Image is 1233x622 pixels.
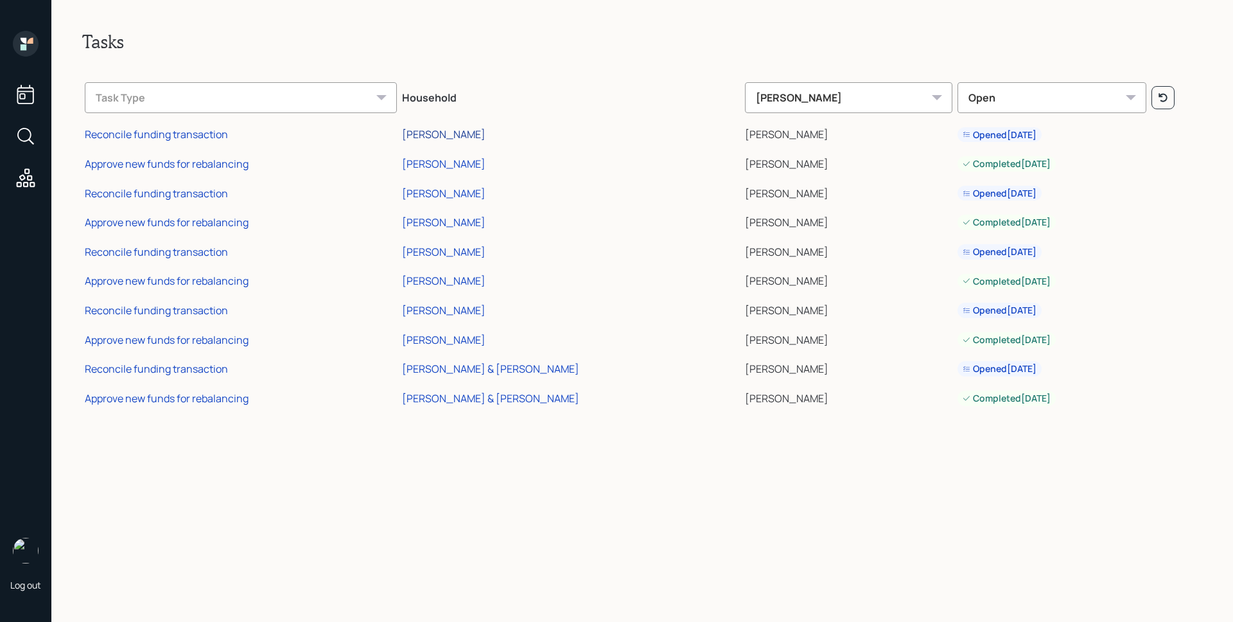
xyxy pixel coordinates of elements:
div: [PERSON_NAME] [402,127,485,141]
h2: Tasks [82,31,1202,53]
div: [PERSON_NAME] [402,245,485,259]
div: [PERSON_NAME] [402,303,485,317]
td: [PERSON_NAME] [742,177,955,206]
td: [PERSON_NAME] [742,382,955,411]
td: [PERSON_NAME] [742,147,955,177]
div: Completed [DATE] [963,216,1051,229]
img: james-distasi-headshot.png [13,538,39,564]
div: Opened [DATE] [963,245,1036,258]
div: Open [958,82,1147,113]
div: Task Type [85,82,397,113]
td: [PERSON_NAME] [742,294,955,323]
div: Approve new funds for rebalancing [85,215,249,229]
div: [PERSON_NAME] [402,186,485,200]
div: [PERSON_NAME] [402,157,485,171]
div: Reconcile funding transaction [85,362,228,376]
div: [PERSON_NAME] [402,274,485,288]
div: Approve new funds for rebalancing [85,391,249,405]
div: Opened [DATE] [963,187,1036,200]
div: Approve new funds for rebalancing [85,157,249,171]
td: [PERSON_NAME] [742,118,955,148]
div: Completed [DATE] [963,333,1051,346]
div: Approve new funds for rebalancing [85,333,249,347]
div: Opened [DATE] [963,129,1036,141]
div: Completed [DATE] [963,275,1051,288]
div: [PERSON_NAME] [745,82,952,113]
div: [PERSON_NAME] & [PERSON_NAME] [402,391,579,405]
div: Opened [DATE] [963,362,1036,375]
th: Household [399,73,742,118]
div: Opened [DATE] [963,304,1036,317]
div: Reconcile funding transaction [85,186,228,200]
td: [PERSON_NAME] [742,265,955,294]
div: Completed [DATE] [963,392,1051,405]
td: [PERSON_NAME] [742,323,955,353]
div: Log out [10,579,41,591]
div: [PERSON_NAME] [402,333,485,347]
div: Reconcile funding transaction [85,127,228,141]
div: Completed [DATE] [963,157,1051,170]
div: Reconcile funding transaction [85,245,228,259]
td: [PERSON_NAME] [742,206,955,235]
div: Reconcile funding transaction [85,303,228,317]
td: [PERSON_NAME] [742,235,955,265]
td: [PERSON_NAME] [742,352,955,382]
div: [PERSON_NAME] & [PERSON_NAME] [402,362,579,376]
div: Approve new funds for rebalancing [85,274,249,288]
div: [PERSON_NAME] [402,215,485,229]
